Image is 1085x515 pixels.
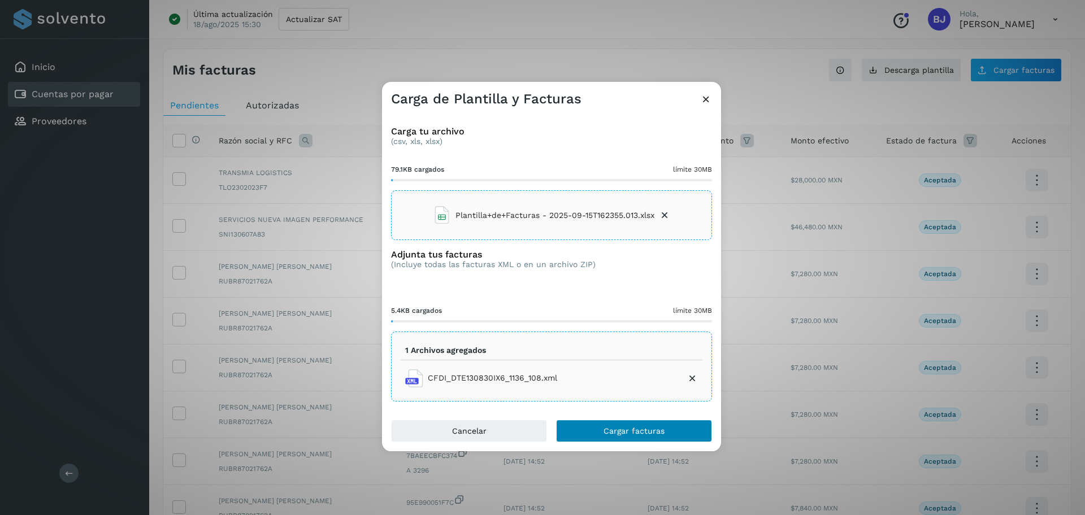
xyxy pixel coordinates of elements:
span: 5.4KB cargados [391,305,442,316]
span: Plantilla+de+Facturas - 2025-09-15T162355.013.xlsx [455,210,654,221]
p: 1 Archivos agregados [405,346,486,355]
h3: Carga tu archivo [391,126,712,137]
h3: Carga de Plantilla y Facturas [391,91,581,107]
span: Cancelar [452,427,487,435]
span: 79.1KB cargados [391,164,444,174]
p: (Incluye todas las facturas XML o en un archivo ZIP) [391,260,596,269]
button: Cargar facturas [556,420,712,442]
span: límite 30MB [673,305,712,316]
button: Cancelar [391,420,547,442]
h3: Adjunta tus facturas [391,249,596,260]
span: Cargar facturas [604,427,665,435]
span: CFDI_DTE130830IX6_1136_108.xml [428,372,557,384]
p: (csv, xls, xlsx) [391,137,712,146]
span: límite 30MB [673,164,712,174]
